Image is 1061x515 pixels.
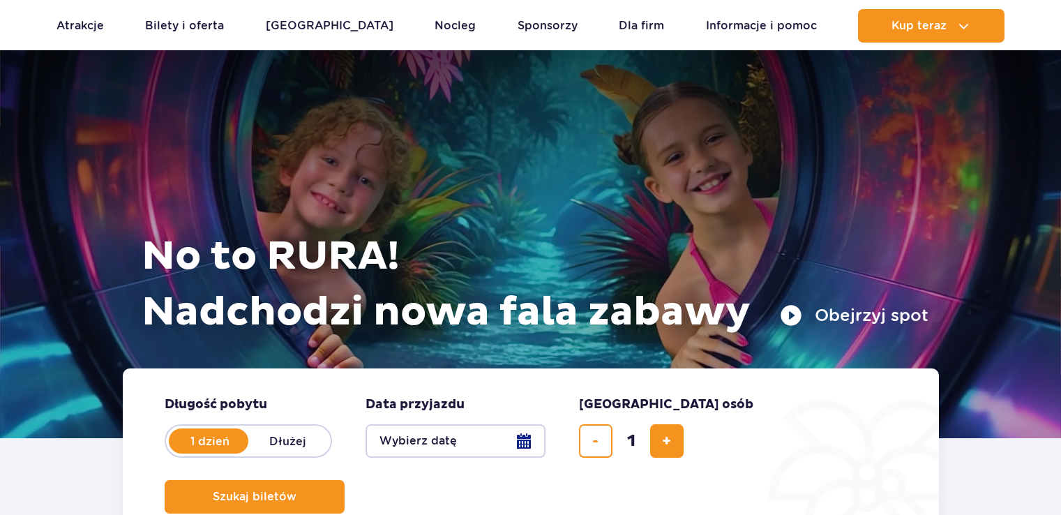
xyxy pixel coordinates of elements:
label: Dłużej [248,426,328,456]
button: Kup teraz [858,9,1004,43]
a: Bilety i oferta [145,9,224,43]
span: Kup teraz [891,20,947,32]
a: Nocleg [435,9,476,43]
a: Informacje i pomoc [706,9,817,43]
span: Długość pobytu [165,396,267,413]
label: 1 dzień [170,426,250,456]
button: dodaj bilet [650,424,684,458]
button: usuń bilet [579,424,612,458]
a: Sponsorzy [518,9,578,43]
a: Dla firm [619,9,664,43]
a: Atrakcje [57,9,104,43]
input: liczba biletów [615,424,648,458]
h1: No to RURA! Nadchodzi nowa fala zabawy [142,229,928,341]
button: Szukaj biletów [165,480,345,514]
button: Wybierz datę [366,424,545,458]
span: [GEOGRAPHIC_DATA] osób [579,396,753,413]
button: Obejrzyj spot [780,304,928,327]
a: [GEOGRAPHIC_DATA] [266,9,393,43]
span: Szukaj biletów [213,491,296,503]
span: Data przyjazdu [366,396,465,413]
